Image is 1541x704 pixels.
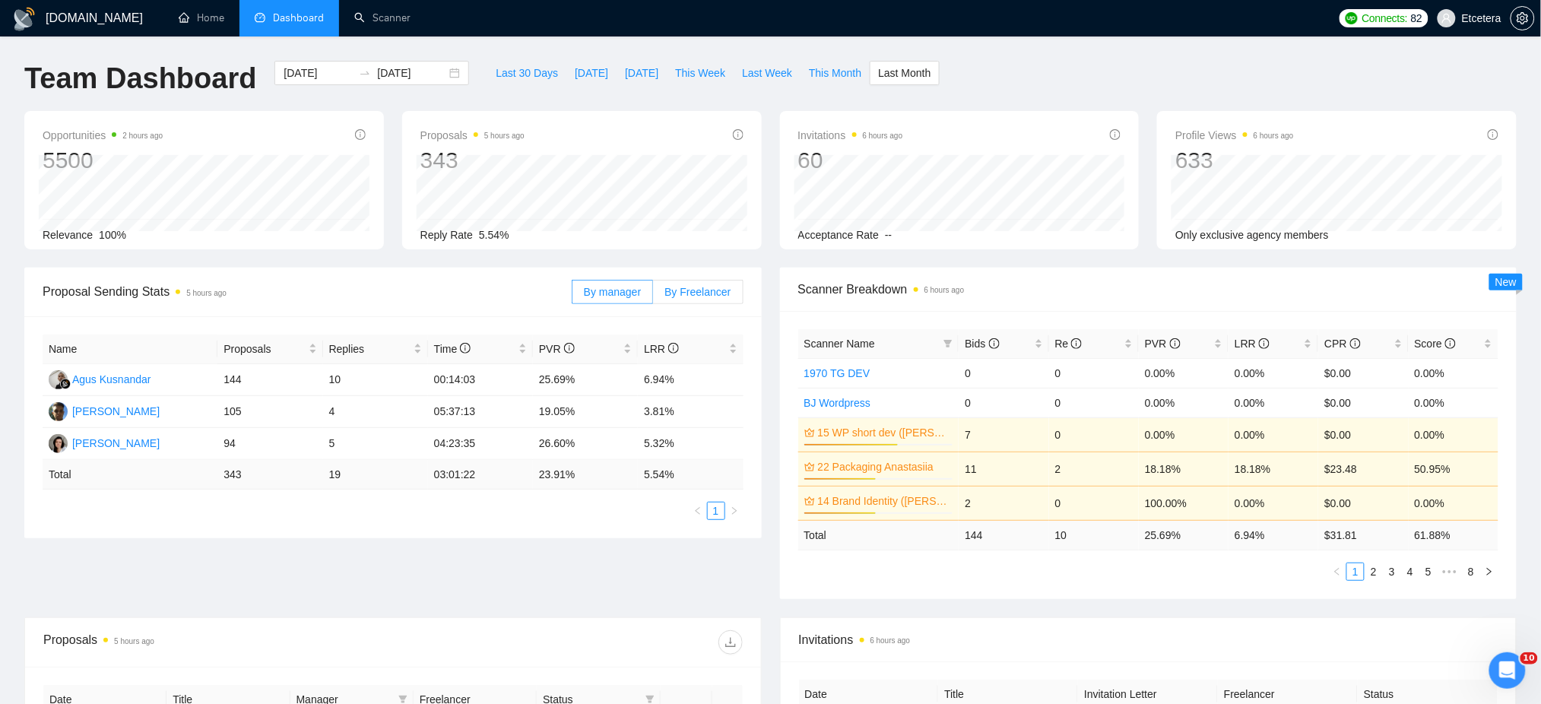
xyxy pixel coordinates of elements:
span: ••• [1438,563,1462,581]
span: info-circle [1071,338,1082,349]
button: right [1480,563,1498,581]
li: 2 [1365,563,1383,581]
td: 0.00% [1409,388,1498,417]
span: info-circle [733,129,744,140]
div: 633 [1175,146,1294,175]
li: 5 [1419,563,1438,581]
img: gigradar-bm.png [60,379,71,389]
td: $ 31.81 [1318,520,1408,550]
li: 3 [1383,563,1401,581]
td: Total [43,460,217,490]
span: info-circle [460,343,471,354]
span: Replies [329,341,411,357]
button: [DATE] [566,61,617,85]
button: This Month [801,61,870,85]
a: 8 [1463,563,1479,580]
button: left [1328,563,1346,581]
td: 0.00% [1409,358,1498,388]
span: PVR [1145,338,1181,350]
td: 0.00% [1139,388,1229,417]
span: left [1333,567,1342,576]
span: swap-right [359,67,371,79]
div: Agus Kusnandar [72,371,151,388]
td: 03:01:22 [428,460,533,490]
li: Previous Page [689,502,707,520]
td: 7 [959,417,1048,452]
td: 105 [217,396,322,428]
li: 8 [1462,563,1480,581]
span: Last 30 Days [496,65,558,81]
td: 0 [959,358,1048,388]
span: Last Week [742,65,792,81]
span: download [719,636,742,649]
td: 2 [1049,452,1139,486]
a: TT[PERSON_NAME] [49,436,160,449]
time: 6 hours ago [924,286,965,294]
td: 11 [959,452,1048,486]
span: 82 [1411,10,1422,27]
span: By Freelancer [664,286,731,298]
li: 1 [707,502,725,520]
time: 5 hours ago [114,637,154,645]
td: 19 [323,460,428,490]
span: 5.54% [479,229,509,241]
td: 0 [959,388,1048,417]
span: New [1495,276,1517,288]
span: This Month [809,65,861,81]
span: LRR [1235,338,1270,350]
span: Only exclusive agency members [1175,229,1329,241]
div: 343 [420,146,525,175]
td: $0.00 [1318,417,1408,452]
span: -- [885,229,892,241]
span: left [693,506,702,515]
span: setting [1511,12,1534,24]
span: Invitations [798,126,903,144]
span: Proposals [420,126,525,144]
a: setting [1511,12,1535,24]
iframe: Intercom live chat [1489,652,1526,689]
th: Replies [323,335,428,364]
span: [DATE] [575,65,608,81]
td: 4 [323,396,428,428]
time: 6 hours ago [1254,132,1294,140]
time: 5 hours ago [484,132,525,140]
span: 10 [1520,652,1538,664]
td: 5 [323,428,428,460]
td: 5.54 % [638,460,743,490]
span: info-circle [355,129,366,140]
th: Proposals [217,335,322,364]
span: filter [940,332,956,355]
input: Start date [284,65,353,81]
td: 18.18% [1229,452,1318,486]
a: BJ Wordpress [804,397,871,409]
td: 26.60% [533,428,638,460]
a: 5 [1420,563,1437,580]
td: 0.00% [1409,417,1498,452]
td: 0.00% [1409,486,1498,520]
td: 100.00% [1139,486,1229,520]
a: searchScanner [354,11,411,24]
span: info-circle [564,343,575,354]
td: 6.94% [638,364,743,396]
span: Score [1415,338,1456,350]
span: dashboard [255,12,265,23]
li: 4 [1401,563,1419,581]
li: 1 [1346,563,1365,581]
td: 3.81% [638,396,743,428]
td: $0.00 [1318,486,1408,520]
img: upwork-logo.png [1346,12,1358,24]
img: AP [49,402,68,421]
time: 2 hours ago [122,132,163,140]
td: $0.00 [1318,388,1408,417]
span: Scanner Name [804,338,875,350]
span: info-circle [668,343,679,354]
span: Re [1055,338,1083,350]
img: TT [49,434,68,453]
span: PVR [539,343,575,355]
span: right [1485,567,1494,576]
a: 22 Packaging Anastasiia [818,458,950,475]
td: 0.00% [1139,358,1229,388]
span: By manager [584,286,641,298]
img: AK [49,370,68,389]
input: End date [377,65,446,81]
